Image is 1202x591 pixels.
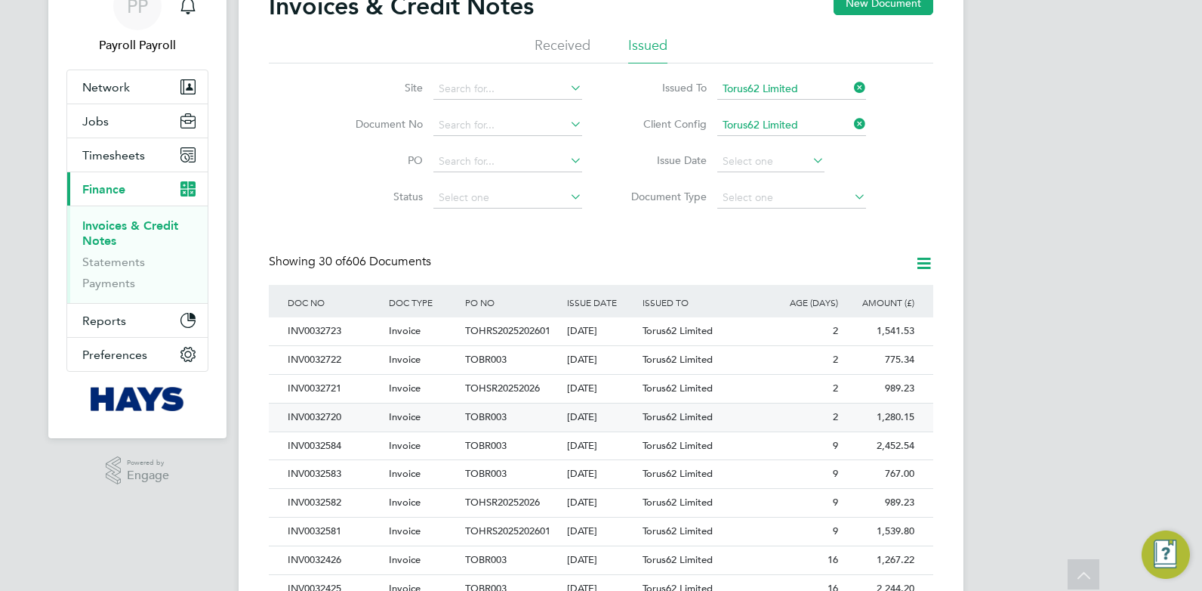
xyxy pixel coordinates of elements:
[620,81,707,94] label: Issued To
[842,404,918,432] div: 1,280.15
[465,553,507,566] span: TOBR003
[284,546,385,574] div: INV0032426
[336,117,423,131] label: Document No
[643,353,713,366] span: Torus62 Limited
[284,432,385,460] div: INV0032584
[842,285,918,320] div: AMOUNT (£)
[465,467,507,480] span: TOBR003
[717,115,866,136] input: Search for...
[389,553,421,566] span: Invoice
[433,151,582,172] input: Search for...
[563,432,640,460] div: [DATE]
[319,254,431,269] span: 606 Documents
[833,410,838,423] span: 2
[465,496,540,509] span: TOHSR20252026
[643,553,713,566] span: Torus62 Limited
[284,346,385,374] div: INV0032722
[563,404,640,432] div: [DATE]
[336,81,423,94] label: Site
[82,80,130,94] span: Network
[833,524,838,537] span: 9
[284,460,385,488] div: INV0032583
[67,70,208,104] button: Network
[563,346,640,374] div: [DATE]
[766,285,842,320] div: AGE (DAYS)
[433,115,582,136] input: Search for...
[82,182,125,196] span: Finance
[67,104,208,138] button: Jobs
[717,151,824,172] input: Select one
[284,375,385,403] div: INV0032721
[389,439,421,452] span: Invoice
[828,553,838,566] span: 16
[67,338,208,371] button: Preferences
[66,387,208,411] a: Go to home page
[465,410,507,423] span: TOBR003
[628,36,667,63] li: Issued
[82,148,145,162] span: Timesheets
[127,456,169,469] span: Powered by
[842,460,918,488] div: 767.00
[67,304,208,337] button: Reports
[67,206,208,303] div: Finance
[389,524,421,537] span: Invoice
[842,489,918,517] div: 989.23
[563,489,640,517] div: [DATE]
[389,496,421,509] span: Invoice
[833,467,838,480] span: 9
[842,432,918,460] div: 2,452.54
[91,387,185,411] img: hays-logo-retina.png
[385,285,461,320] div: DOC TYPE
[336,153,423,167] label: PO
[67,172,208,206] button: Finance
[319,254,346,269] span: 30 of
[106,456,170,485] a: Powered byEngage
[389,324,421,337] span: Invoice
[833,382,838,395] span: 2
[389,353,421,366] span: Invoice
[284,489,385,517] div: INV0032582
[67,138,208,172] button: Timesheets
[620,190,707,203] label: Document Type
[82,348,147,362] span: Preferences
[461,285,562,320] div: PO NO
[336,190,423,203] label: Status
[833,353,838,366] span: 2
[465,382,540,395] span: TOHSR20252026
[465,524,550,537] span: TOHRS2025202601
[284,285,385,320] div: DOC NO
[833,324,838,337] span: 2
[563,546,640,574] div: [DATE]
[842,346,918,374] div: 775.34
[842,375,918,403] div: 989.23
[82,218,178,248] a: Invoices & Credit Notes
[465,353,507,366] span: TOBR003
[833,439,838,452] span: 9
[465,439,507,452] span: TOBR003
[127,469,169,482] span: Engage
[717,79,866,100] input: Search for...
[563,460,640,488] div: [DATE]
[717,187,866,209] input: Select one
[284,317,385,345] div: INV0032723
[620,153,707,167] label: Issue Date
[643,382,713,395] span: Torus62 Limited
[389,410,421,423] span: Invoice
[82,276,135,290] a: Payments
[643,496,713,509] span: Torus62 Limited
[1142,531,1190,579] button: Engage Resource Center
[643,410,713,423] span: Torus62 Limited
[284,404,385,432] div: INV0032720
[620,117,707,131] label: Client Config
[82,314,126,328] span: Reports
[563,518,640,546] div: [DATE]
[82,114,109,128] span: Jobs
[563,317,640,345] div: [DATE]
[284,518,385,546] div: INV0032581
[842,317,918,345] div: 1,541.53
[66,36,208,54] span: Payroll Payroll
[535,36,590,63] li: Received
[643,524,713,537] span: Torus62 Limited
[433,187,582,209] input: Select one
[639,285,766,320] div: ISSUED TO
